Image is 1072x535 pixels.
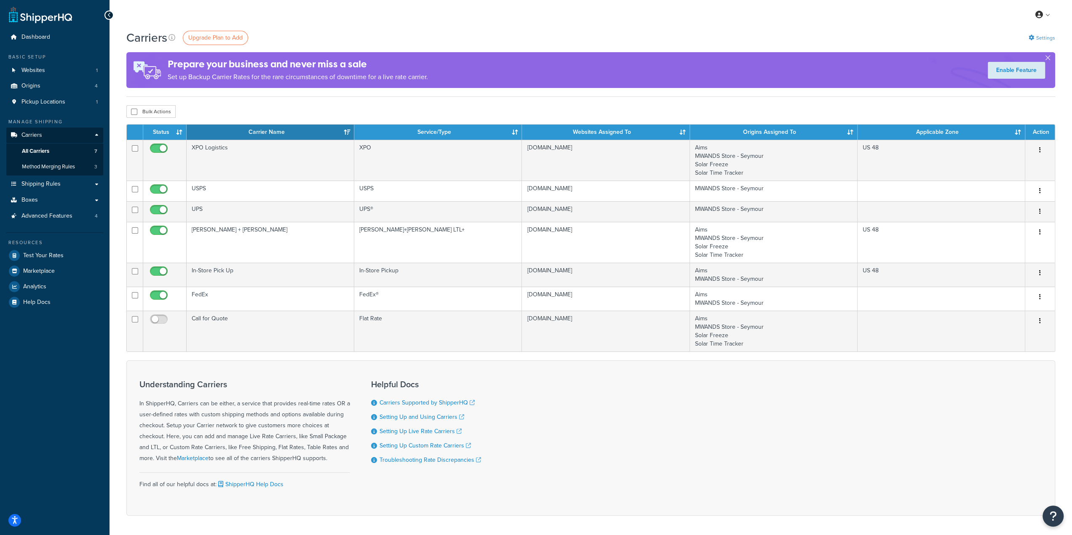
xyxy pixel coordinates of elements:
a: Carriers [6,128,103,143]
a: Enable Feature [988,62,1045,79]
a: Upgrade Plan to Add [183,31,248,45]
a: Troubleshooting Rate Discrepancies [380,455,481,464]
a: Test Your Rates [6,248,103,263]
td: US 48 [858,263,1025,287]
th: Applicable Zone: activate to sort column ascending [858,125,1025,140]
li: Advanced Features [6,208,103,224]
h3: Helpful Docs [371,380,481,389]
span: Websites [21,67,45,74]
span: 7 [94,148,97,155]
a: Advanced Features 4 [6,208,103,224]
li: Origins [6,78,103,94]
li: Websites [6,63,103,78]
a: All Carriers 7 [6,144,103,159]
td: Aims MWANDS Store - Seymour Solar Freeze Solar Time Tracker [690,222,858,263]
li: Analytics [6,279,103,294]
a: Pickup Locations 1 [6,94,103,110]
td: [DOMAIN_NAME] [522,181,690,201]
span: Analytics [23,283,46,290]
th: Origins Assigned To: activate to sort column ascending [690,125,858,140]
a: Shipping Rules [6,176,103,192]
td: UPS [187,201,354,222]
a: Marketplace [177,454,209,463]
span: 1 [96,67,98,74]
a: Setting Up Custom Rate Carriers [380,441,471,450]
td: UPS® [354,201,522,222]
a: ShipperHQ Home [9,6,72,23]
td: USPS [187,181,354,201]
td: US 48 [858,222,1025,263]
a: Websites 1 [6,63,103,78]
span: 4 [95,83,98,90]
li: Carriers [6,128,103,176]
span: Origins [21,83,40,90]
span: Test Your Rates [23,252,64,259]
span: Shipping Rules [21,181,61,188]
th: Websites Assigned To: activate to sort column ascending [522,125,690,140]
p: Set up Backup Carrier Rates for the rare circumstances of downtime for a live rate carrier. [168,71,428,83]
th: Service/Type: activate to sort column ascending [354,125,522,140]
td: MWANDS Store - Seymour [690,181,858,201]
td: [DOMAIN_NAME] [522,263,690,287]
td: Aims MWANDS Store - Seymour [690,263,858,287]
td: USPS [354,181,522,201]
h1: Carriers [126,29,167,46]
a: Setting Up Live Rate Carriers [380,427,462,436]
a: Origins 4 [6,78,103,94]
a: Help Docs [6,295,103,310]
td: US 48 [858,140,1025,181]
th: Status: activate to sort column ascending [143,125,187,140]
span: Carriers [21,132,42,139]
span: 4 [95,213,98,220]
span: Help Docs [23,299,51,306]
span: Method Merging Rules [22,163,75,170]
li: Pickup Locations [6,94,103,110]
span: Marketplace [23,268,55,275]
li: Method Merging Rules [6,159,103,175]
td: MWANDS Store - Seymour [690,201,858,222]
td: In-Store Pick Up [187,263,354,287]
td: [PERSON_NAME]+[PERSON_NAME] LTL+ [354,222,522,263]
li: All Carriers [6,144,103,159]
td: [PERSON_NAME] + [PERSON_NAME] [187,222,354,263]
span: Advanced Features [21,213,72,220]
span: Pickup Locations [21,98,65,106]
td: Aims MWANDS Store - Seymour [690,287,858,311]
button: Open Resource Center [1043,506,1064,527]
a: Boxes [6,192,103,208]
a: Marketplace [6,264,103,279]
td: Flat Rate [354,311,522,351]
span: Dashboard [21,34,50,41]
button: Bulk Actions [126,105,176,118]
span: Boxes [21,197,38,204]
td: Call for Quote [187,311,354,351]
a: Method Merging Rules 3 [6,159,103,175]
td: Aims MWANDS Store - Seymour Solar Freeze Solar Time Tracker [690,140,858,181]
a: Dashboard [6,29,103,45]
th: Carrier Name: activate to sort column ascending [187,125,354,140]
span: Upgrade Plan to Add [188,33,243,42]
a: ShipperHQ Help Docs [217,480,283,489]
a: Settings [1029,32,1055,44]
a: Setting Up and Using Carriers [380,413,464,421]
img: ad-rules-rateshop-fe6ec290ccb7230408bd80ed9643f0289d75e0ffd9eb532fc0e269fcd187b520.png [126,52,168,88]
td: [DOMAIN_NAME] [522,222,690,263]
td: In-Store Pickup [354,263,522,287]
th: Action [1025,125,1055,140]
td: XPO [354,140,522,181]
div: Basic Setup [6,53,103,61]
span: 3 [94,163,97,170]
td: FedEx® [354,287,522,311]
div: Resources [6,239,103,246]
td: [DOMAIN_NAME] [522,311,690,351]
td: [DOMAIN_NAME] [522,201,690,222]
a: Carriers Supported by ShipperHQ [380,398,475,407]
span: All Carriers [22,148,49,155]
div: In ShipperHQ, Carriers can be either, a service that provides real-time rates OR a user-defined r... [139,380,350,464]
